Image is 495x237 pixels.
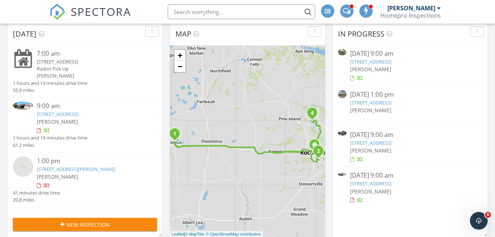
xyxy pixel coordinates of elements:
[174,61,185,72] a: Zoom out
[206,232,261,236] a: © OpenStreetMap contributors
[350,171,470,180] div: [DATE] 9:00 am
[13,196,60,203] div: 20.8 miles
[174,50,185,61] a: Zoom in
[13,49,157,94] a: 7:00 am [STREET_ADDRESS] Radon Pick Up [PERSON_NAME] 1 hours and 14 minutes drive time 55.9 miles
[71,4,131,19] span: SPECTORA
[350,147,391,154] span: [PERSON_NAME]
[350,99,391,106] a: [STREET_ADDRESS]
[312,113,317,117] div: 13225 Sunset Bay Rd NE , Zumbro Falls, MN 55991
[13,218,157,231] button: New Inspection
[37,118,78,125] span: [PERSON_NAME]
[350,188,391,195] span: [PERSON_NAME]
[350,107,391,114] span: [PERSON_NAME]
[173,131,176,137] i: 1
[350,140,391,146] a: [STREET_ADDRESS]
[311,111,314,116] i: 4
[338,90,346,99] img: streetview
[387,4,435,12] div: [PERSON_NAME]
[338,173,346,176] img: 9573939%2Freports%2F2432280b-cf13-4359-88ae-e8fc0f7dbfdf%2Fcover_photos%2FNLG2yGcika1xmynm9iVR%2F...
[13,157,157,204] a: 1:00 pm [STREET_ADDRESS][PERSON_NAME] [PERSON_NAME] 41 minutes drive time 20.8 miles
[485,212,491,218] span: 6
[13,102,157,149] a: 9:00 am [STREET_ADDRESS] [PERSON_NAME] 1 hours and 19 minutes drive time 61.2 miles
[13,134,87,141] div: 1 hours and 19 minutes drive time
[185,232,205,236] a: © MapTiler
[380,12,441,19] div: Homepro Inspections
[37,65,145,72] div: Radon Pick Up
[314,144,319,149] div: Rochester MN 55903
[338,49,346,55] img: 9490219%2Fcover_photos%2F0t9eqK9xKAOpT6laBagz%2Fsmall.jpg
[13,87,87,94] div: 55.9 miles
[350,66,391,73] span: [PERSON_NAME]
[317,149,320,154] i: 2
[338,131,346,135] img: 9543167%2Freports%2F3913a8d6-9b41-4286-ab83-a06e96ff492d%2Fcover_photos%2FamhPyIyjpqKhlDd8Ou0o%2F...
[350,90,470,99] div: [DATE] 1:00 pm
[13,80,87,87] div: 1 hours and 14 minutes drive time
[13,189,60,196] div: 41 minutes drive time
[13,102,33,110] img: 9573939%2Freports%2F2432280b-cf13-4359-88ae-e8fc0f7dbfdf%2Fcover_photos%2FNLG2yGcika1xmynm9iVR%2F...
[338,130,482,163] a: [DATE] 9:00 am [STREET_ADDRESS] [PERSON_NAME]
[49,10,131,25] a: SPECTORA
[37,111,78,117] a: [STREET_ADDRESS]
[37,58,145,65] div: [STREET_ADDRESS]
[350,49,470,58] div: [DATE] 9:00 am
[350,180,391,187] a: [STREET_ADDRESS]
[338,90,482,123] a: [DATE] 1:00 pm [STREET_ADDRESS] [PERSON_NAME]
[37,157,145,166] div: 1:00 pm
[37,166,115,172] a: [STREET_ADDRESS][PERSON_NAME]
[318,151,323,155] div: 2305 Pinestar ln se , Rochester, MN 55904
[338,49,482,82] a: [DATE] 9:00 am [STREET_ADDRESS] [PERSON_NAME]
[470,212,488,230] iframe: Intercom live chat
[66,221,110,229] span: New Inspection
[338,171,482,204] a: [DATE] 9:00 am [STREET_ADDRESS] [PERSON_NAME]
[37,102,145,111] div: 9:00 am
[350,130,470,140] div: [DATE] 9:00 am
[175,133,179,138] div: 505 3rd ave ne , Waseca, MN 56093
[13,157,33,177] img: streetview
[37,72,145,79] div: [PERSON_NAME]
[13,142,87,149] div: 61.2 miles
[338,29,384,39] span: In Progress
[37,49,145,58] div: 7:00 am
[175,29,191,39] span: Map
[168,4,315,19] input: Search everything...
[172,232,184,236] a: Leaflet
[13,29,36,39] span: [DATE]
[37,173,78,180] span: [PERSON_NAME]
[49,4,66,20] img: The Best Home Inspection Software - Spectora
[350,58,391,65] a: [STREET_ADDRESS]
